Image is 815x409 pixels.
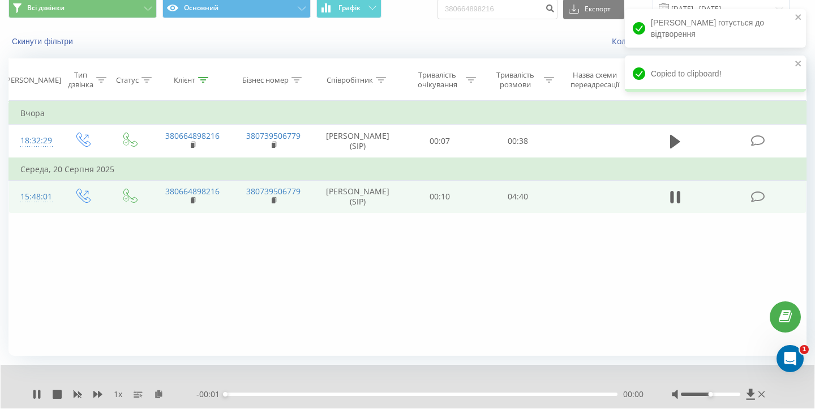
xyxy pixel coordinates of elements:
[20,186,48,208] div: 15:48:01
[567,70,622,90] div: Назва схеми переадресації
[114,389,122,400] span: 1 x
[777,345,804,372] iframe: Intercom live chat
[479,125,557,158] td: 00:38
[20,130,48,152] div: 18:32:29
[708,392,713,397] div: Accessibility label
[314,125,401,158] td: [PERSON_NAME] (SIP)
[246,186,301,197] a: 380739506779
[165,130,220,141] a: 380664898216
[314,180,401,213] td: [PERSON_NAME] (SIP)
[489,70,541,90] div: Тривалість розмови
[795,12,803,23] button: close
[479,180,557,213] td: 04:40
[411,70,464,90] div: Тривалість очікування
[4,75,61,85] div: [PERSON_NAME]
[8,36,79,46] button: Скинути фільтри
[625,9,806,48] div: [PERSON_NAME] готується до відтворення
[338,4,361,12] span: Графік
[165,186,220,197] a: 380664898216
[401,125,479,158] td: 00:07
[800,345,809,354] span: 1
[9,102,807,125] td: Вчора
[27,3,65,12] span: Всі дзвінки
[9,158,807,181] td: Середа, 20 Серпня 2025
[623,389,644,400] span: 00:00
[174,75,195,85] div: Клієнт
[116,75,139,85] div: Статус
[68,70,93,90] div: Тип дзвінка
[246,130,301,141] a: 380739506779
[625,56,806,92] div: Copied to clipboard!
[401,180,479,213] td: 00:10
[327,75,373,85] div: Співробітник
[612,36,807,46] a: Коли дані можуть відрізнятися вiд інших систем
[795,59,803,70] button: close
[223,392,228,397] div: Accessibility label
[196,389,225,400] span: - 00:01
[242,75,289,85] div: Бізнес номер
